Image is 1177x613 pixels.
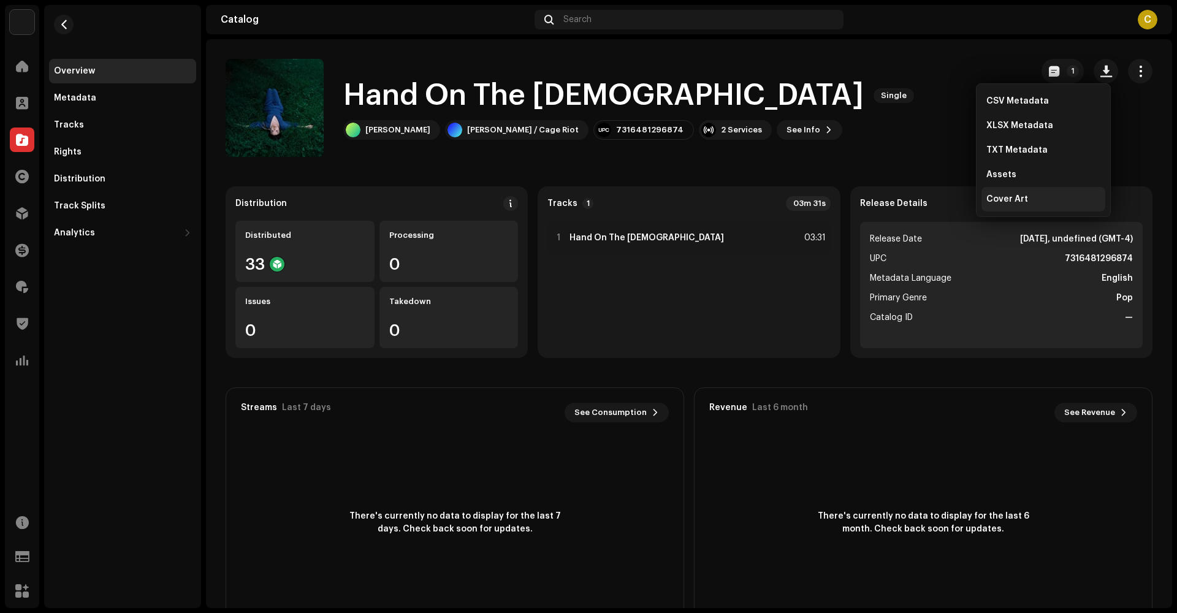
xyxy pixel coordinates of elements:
[245,297,365,306] div: Issues
[365,125,430,135] div: [PERSON_NAME]
[1020,232,1133,246] strong: [DATE], undefined (GMT-4)
[10,10,34,34] img: 3bdc119d-ef2f-4d41-acde-c0e9095fc35a
[709,403,747,413] div: Revenue
[547,199,577,208] strong: Tracks
[1067,65,1079,77] p-badge: 1
[565,403,669,422] button: See Consumption
[54,120,84,130] div: Tracks
[343,76,864,115] h1: Hand On The [DEMOGRAPHIC_DATA]
[245,230,365,240] div: Distributed
[49,86,196,110] re-m-nav-item: Metadata
[221,15,530,25] div: Catalog
[389,230,509,240] div: Processing
[235,199,287,208] div: Distribution
[777,120,842,140] button: See Info
[49,113,196,137] re-m-nav-item: Tracks
[986,194,1028,204] span: Cover Art
[54,174,105,184] div: Distribution
[860,199,928,208] strong: Release Details
[389,297,509,306] div: Takedown
[49,140,196,164] re-m-nav-item: Rights
[986,121,1053,131] span: XLSX Metadata
[54,93,96,103] div: Metadata
[986,96,1049,106] span: CSV Metadata
[49,59,196,83] re-m-nav-item: Overview
[1054,403,1137,422] button: See Revenue
[241,403,277,413] div: Streams
[54,66,95,76] div: Overview
[582,198,593,209] p-badge: 1
[49,167,196,191] re-m-nav-item: Distribution
[874,88,914,103] span: Single
[870,271,951,286] span: Metadata Language
[1125,310,1133,325] strong: —
[787,118,820,142] span: See Info
[54,147,82,157] div: Rights
[870,310,913,325] span: Catalog ID
[1102,271,1133,286] strong: English
[721,125,762,135] div: 2 Services
[1042,59,1084,83] button: 1
[1064,400,1115,425] span: See Revenue
[467,125,579,135] div: [PERSON_NAME] / Cage Riot
[1065,251,1133,266] strong: 7316481296874
[49,221,196,245] re-m-nav-dropdown: Analytics
[563,15,592,25] span: Search
[1116,291,1133,305] strong: Pop
[282,403,331,413] div: Last 7 days
[870,232,922,246] span: Release Date
[1138,10,1157,29] div: C
[49,194,196,218] re-m-nav-item: Track Splits
[574,400,647,425] span: See Consumption
[752,403,808,413] div: Last 6 month
[870,251,886,266] span: UPC
[986,170,1016,180] span: Assets
[616,125,684,135] div: 7316481296874
[54,201,105,211] div: Track Splits
[345,510,565,536] span: There's currently no data to display for the last 7 days. Check back soon for updates.
[569,233,724,243] strong: Hand On The [DEMOGRAPHIC_DATA]
[986,145,1048,155] span: TXT Metadata
[799,230,826,245] div: 03:31
[54,228,95,238] div: Analytics
[870,291,927,305] span: Primary Genre
[813,510,1034,536] span: There's currently no data to display for the last 6 month. Check back soon for updates.
[786,196,831,211] div: 03m 31s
